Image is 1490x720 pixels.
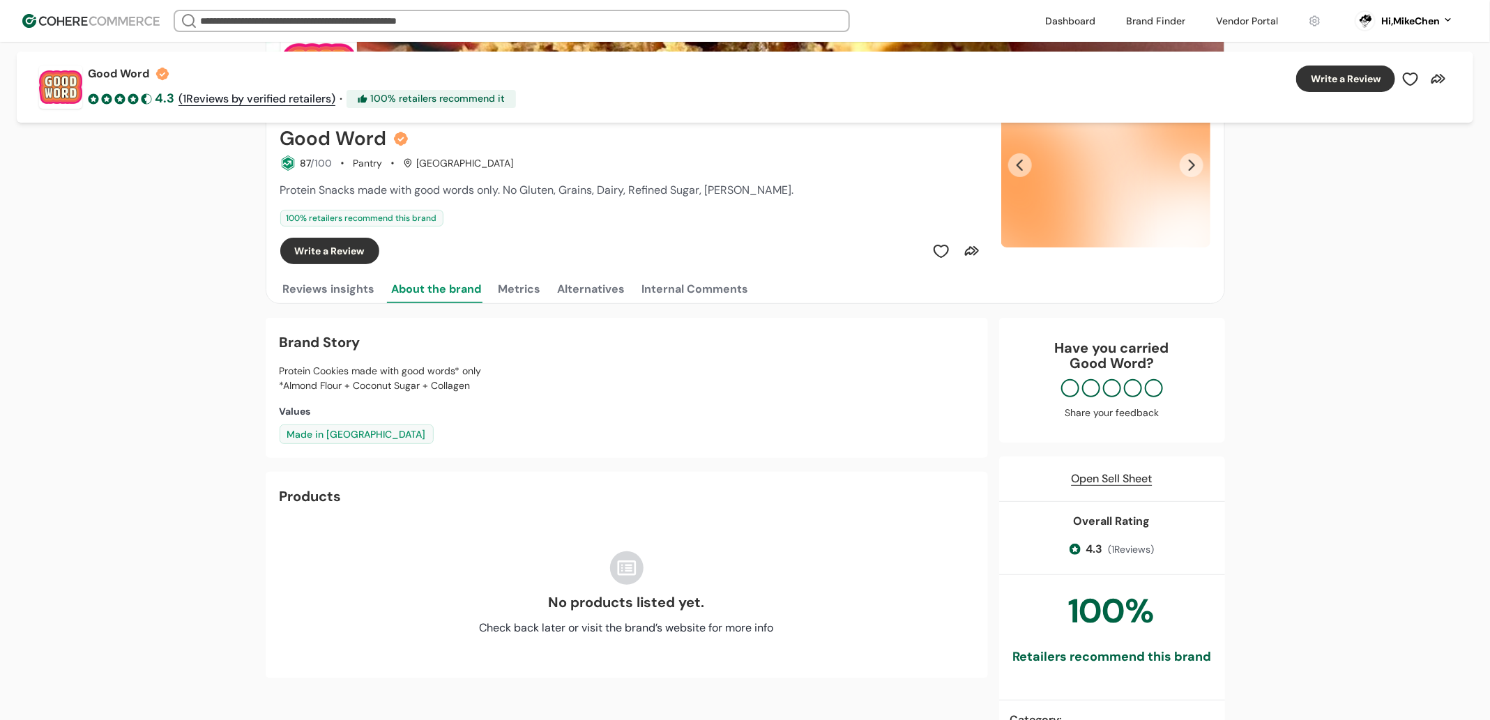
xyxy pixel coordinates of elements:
span: Protein Snacks made with good words only. No Gluten, Grains, Dairy, Refined Sugar, [PERSON_NAME]. [280,183,794,197]
div: Overall Rating [1074,513,1150,530]
div: Made in [GEOGRAPHIC_DATA] [280,424,434,444]
div: Pantry [353,156,382,171]
svg: 0 percent [1355,10,1376,31]
p: Protein Cookies made with good words* only *Almond Flour + Coconut Sugar + Collagen [280,364,974,393]
h2: Good Word [280,128,387,150]
div: Retailers recommend this brand [1012,648,1211,666]
button: Alternatives [555,275,628,303]
button: Hi,MikeChen [1381,14,1454,29]
button: Reviews insights [280,275,378,303]
div: Have you carried [1013,340,1211,371]
button: About the brand [389,275,485,303]
div: Hi, MikeChen [1381,14,1440,29]
div: Products [280,486,342,507]
div: Values [280,404,974,419]
div: Slide 1 [1001,83,1210,247]
div: Brand Story [280,332,974,353]
div: Internal Comments [642,281,749,298]
span: 4.3 [1086,541,1103,558]
span: 87 [300,157,310,169]
div: Share your feedback [1013,406,1211,420]
span: /100 [310,157,332,169]
div: 100 % retailers recommend this brand [280,210,443,227]
img: Cohere Logo [22,14,160,28]
div: Check back later or visit the brand’s website for more info [480,620,774,636]
p: Good Word ? [1013,355,1211,371]
div: No products listed yet. [549,592,705,613]
button: Previous Slide [1008,153,1032,177]
button: Write a Review [280,238,379,264]
div: 100 % [1069,586,1155,636]
img: Slide 0 [1001,83,1210,247]
a: Open Sell Sheet [1072,470,1153,487]
span: ( 1 Reviews) [1109,542,1155,557]
button: Next Slide [1180,153,1203,177]
button: Metrics [496,275,544,303]
div: Carousel [1001,83,1210,247]
div: [GEOGRAPHIC_DATA] [403,156,513,171]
